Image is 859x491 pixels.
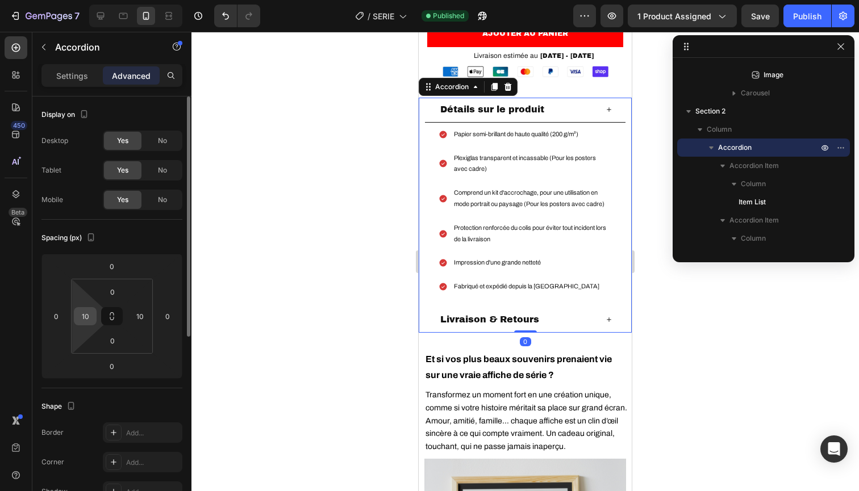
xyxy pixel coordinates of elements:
p: Advanced [112,70,151,82]
span: Transformez un moment fort en une création unique, comme si votre histoire méritait sa place sur ... [7,359,209,418]
div: Add... [126,458,180,468]
span: Carousel [741,87,770,99]
p: Accordion [55,40,152,54]
p: Comprend un kit d'accrochage, pour une utilisation en mode portrait ou paysage (Pour les posters ... [35,156,191,178]
p: Impression d'une grande netteté [35,225,191,237]
div: 450 [11,121,27,130]
span: No [158,195,167,205]
input: 0px [101,332,124,349]
span: Column [707,124,732,135]
span: / [368,10,370,22]
span: Column [741,178,766,190]
span: Yes [117,165,128,175]
span: Yes [117,195,128,205]
span: Section 2 [695,106,725,117]
button: Save [741,5,779,27]
div: Corner [41,457,64,467]
span: No [158,136,167,146]
span: Accordion Item [729,160,779,171]
div: Border [41,427,64,438]
p: Fabriqué et expédié depuis la [GEOGRAPHIC_DATA] [35,249,191,261]
p: Détails sur le produit [22,72,126,84]
p: Plexiglas transparent et incassable (Pour les posters avec cadre) [35,121,191,144]
input: 10px [77,308,94,325]
div: Spacing (px) [41,230,98,246]
span: SERIE [373,10,394,22]
input: 10px [131,308,148,325]
p: Livraison & Retours [22,282,120,294]
div: Open Intercom Messenger [820,435,848,463]
span: Yes [117,136,128,146]
p: 7 [74,9,80,23]
iframe: Design area [419,32,632,491]
span: Image [764,69,783,81]
div: Tablet [41,165,61,175]
input: 0 [101,258,123,275]
input: 0 [159,308,176,325]
div: Beta [9,208,27,217]
span: Accordion Item [729,215,779,226]
span: Item List [739,196,766,208]
span: Save [751,11,770,21]
span: No [158,165,167,175]
input: 0 [101,358,123,375]
div: Undo/Redo [214,5,260,27]
div: Add... [126,428,180,438]
div: 0 [101,305,112,314]
div: Mobile [41,195,63,205]
input: 0px [101,283,124,300]
div: Desktop [41,136,68,146]
input: 0 [48,308,65,325]
div: Accordion [14,50,52,60]
div: Shape [41,399,78,414]
span: Accordion [718,142,752,153]
button: 7 [5,5,85,27]
div: Display on [41,107,91,123]
p: Settings [56,70,88,82]
p: Protection renforcée du colis pour éviter tout incident lors de la livraison [35,191,191,213]
span: Et si vos plus beaux souvenirs prenaient vie sur une vraie affiche de série ? [7,322,193,348]
p: Papier semi-brillant de haute qualité (200 g/m²) [35,97,191,108]
span: [DATE] - [DATE] [122,20,175,27]
span: Livraison estimée au [55,20,119,28]
span: Published [433,11,464,21]
span: 1 product assigned [637,10,711,22]
span: Column [741,233,766,244]
div: Publish [793,10,822,22]
button: Publish [783,5,831,27]
button: 1 product assigned [628,5,737,27]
